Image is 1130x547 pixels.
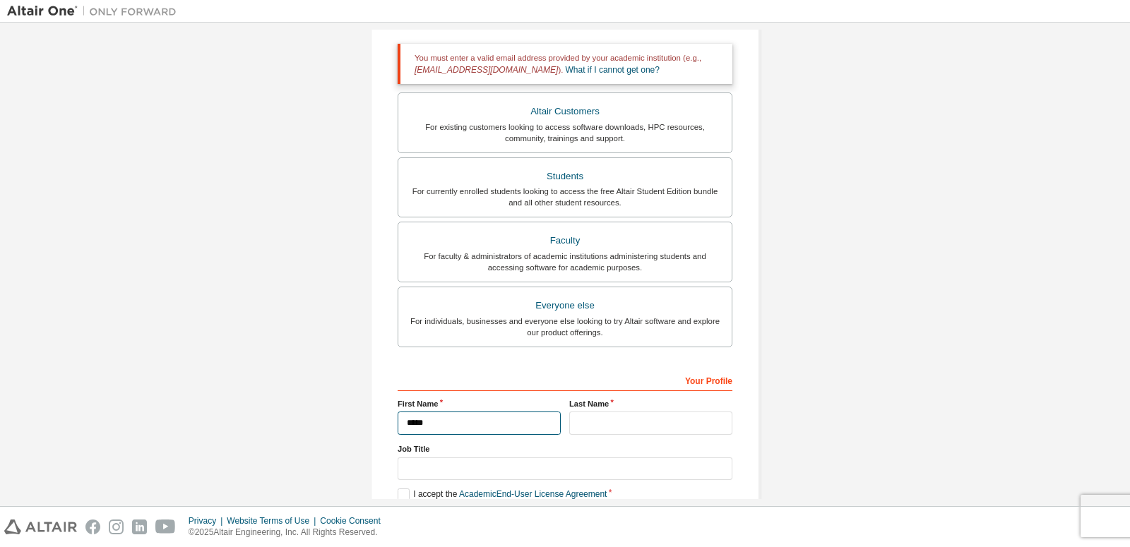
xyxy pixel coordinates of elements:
img: facebook.svg [85,519,100,534]
label: I accept the [398,488,607,500]
div: For faculty & administrators of academic institutions administering students and accessing softwa... [407,251,723,273]
label: First Name [398,398,561,409]
div: Cookie Consent [320,515,388,527]
div: Everyone else [407,296,723,315]
div: For individuals, businesses and everyone else looking to try Altair software and explore our prod... [407,315,723,338]
a: Academic End-User License Agreement [459,489,607,499]
div: For existing customers looking to access software downloads, HPC resources, community, trainings ... [407,121,723,144]
img: Altair One [7,4,184,18]
label: Job Title [398,443,732,455]
img: altair_logo.svg [4,519,77,534]
div: Website Terms of Use [227,515,320,527]
label: Last Name [569,398,732,409]
div: Altair Customers [407,102,723,121]
div: You must enter a valid email address provided by your academic institution (e.g., ). [398,44,732,84]
div: Students [407,167,723,186]
div: Privacy [189,515,227,527]
a: What if I cannot get one? [566,65,660,75]
img: linkedin.svg [132,519,147,534]
div: Your Profile [398,368,732,391]
img: instagram.svg [109,519,124,534]
div: For currently enrolled students looking to access the free Altair Student Edition bundle and all ... [407,186,723,208]
p: © 2025 Altair Engineering, Inc. All Rights Reserved. [189,527,389,539]
div: Faculty [407,231,723,251]
img: youtube.svg [155,519,176,534]
span: [EMAIL_ADDRESS][DOMAIN_NAME] [415,65,558,75]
